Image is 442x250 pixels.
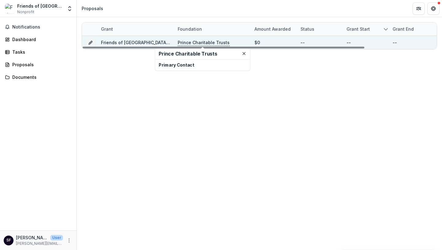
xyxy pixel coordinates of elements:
div: Foundation [174,22,251,36]
div: Friends of [GEOGRAPHIC_DATA] [17,3,63,9]
div: Amount awarded [251,22,297,36]
div: Grant [97,22,174,36]
button: Notifications [2,22,74,32]
button: Close [240,50,247,57]
div: Status [297,22,343,36]
div: $0 [254,39,260,46]
button: Grant a93d25aa-935f-40fb-8f68-c29ae0f9537a [86,38,95,48]
a: Tasks [2,47,74,57]
div: Grant start [343,22,389,36]
div: Grant [97,26,117,32]
p: [PERSON_NAME][EMAIL_ADDRESS][DOMAIN_NAME] [16,241,63,246]
div: Grant end [389,22,435,36]
a: Documents [2,72,74,82]
button: Partners [413,2,425,15]
button: More [65,237,73,244]
h2: Prince Charitable Trusts [159,51,246,57]
div: Sheena Foster [6,238,11,242]
div: Grant start [343,26,374,32]
div: Amount awarded [251,26,294,32]
div: -- [347,39,351,46]
a: Dashboard [2,34,74,44]
span: Notifications [12,25,72,30]
button: Get Help [427,2,440,15]
div: Proposals [12,61,69,68]
a: Friends of [GEOGRAPHIC_DATA] - 2025 - DC - Expedited Grant Update [101,40,250,45]
svg: sorted descending [383,27,388,32]
p: Prince Charitable Trusts [178,39,230,46]
p: User [50,235,63,240]
div: Tasks [12,49,69,55]
button: Open entity switcher [65,2,74,15]
div: Foundation [174,26,206,32]
div: -- [300,39,305,46]
p: [PERSON_NAME] [16,234,48,241]
div: Status [297,26,318,32]
div: Documents [12,74,69,80]
img: Friends of Kenilworth Aquatic Gardens [5,4,15,13]
span: Nonprofit [17,9,34,15]
div: Grant end [389,26,417,32]
a: Proposals [2,60,74,70]
div: Proposals [82,5,103,12]
div: -- [393,39,397,46]
nav: breadcrumb [79,4,106,13]
div: Dashboard [12,36,69,43]
p: Primary Contact [159,62,246,68]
